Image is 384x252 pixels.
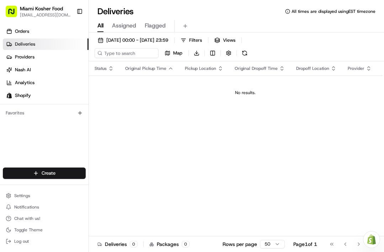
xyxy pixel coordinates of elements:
[223,37,235,43] span: Views
[292,9,375,14] span: All times are displayed using EST timezone
[235,66,278,71] span: Original Dropoff Time
[3,3,74,20] button: Miami Kosher Food[EMAIL_ADDRESS][DOMAIN_NAME]
[95,48,159,58] input: Type to search
[3,236,86,246] button: Log out
[3,77,89,88] a: Analytics
[14,204,39,210] span: Notifications
[161,48,186,58] button: Map
[3,191,86,201] button: Settings
[97,241,138,248] div: Deliveries
[97,21,103,30] span: All
[97,6,134,17] h1: Deliveries
[240,48,250,58] button: Refresh
[3,168,86,179] button: Create
[3,202,86,212] button: Notifications
[15,79,34,86] span: Analytics
[149,241,190,248] div: Packages
[106,37,168,43] span: [DATE] 00:00 - [DATE] 23:59
[3,64,89,76] a: Nash AI
[3,225,86,235] button: Toggle Theme
[130,241,138,247] div: 0
[3,214,86,223] button: Chat with us!
[211,35,239,45] button: Views
[15,54,34,60] span: Providers
[20,12,71,18] button: [EMAIL_ADDRESS][DOMAIN_NAME]
[95,66,107,71] span: Status
[145,21,166,30] span: Flagged
[14,227,43,233] span: Toggle Theme
[3,51,89,63] a: Providers
[14,238,29,244] span: Log out
[42,170,55,176] span: Create
[15,41,35,47] span: Deliveries
[14,216,40,221] span: Chat with us!
[15,28,29,35] span: Orders
[3,107,86,119] div: Favorites
[15,67,31,73] span: Nash AI
[3,26,89,37] a: Orders
[293,241,317,248] div: Page 1 of 1
[185,66,216,71] span: Pickup Location
[223,241,257,248] p: Rows per page
[95,35,171,45] button: [DATE] 00:00 - [DATE] 23:59
[112,21,136,30] span: Assigned
[3,38,89,50] a: Deliveries
[15,92,31,99] span: Shopify
[348,66,364,71] span: Provider
[20,5,63,12] button: Miami Kosher Food
[125,66,166,71] span: Original Pickup Time
[177,35,205,45] button: Filters
[182,241,190,247] div: 0
[6,93,12,98] img: Shopify logo
[14,193,30,199] span: Settings
[296,66,329,71] span: Dropoff Location
[189,37,202,43] span: Filters
[173,50,182,56] span: Map
[3,90,89,101] a: Shopify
